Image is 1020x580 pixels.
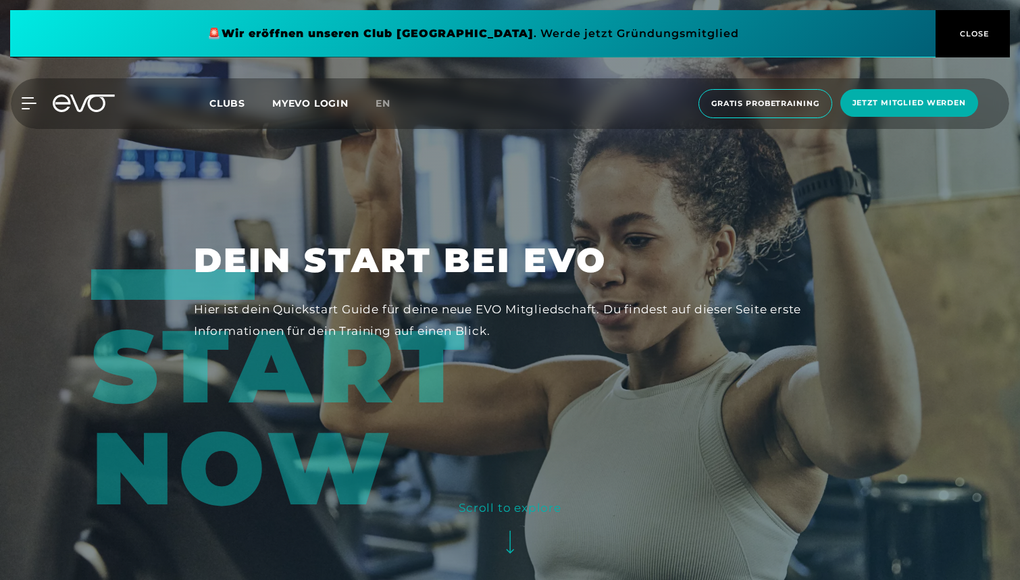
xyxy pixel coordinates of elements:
div: Hier ist dein Quickstart Guide für deine neue EVO Mitgliedschaft. Du findest auf dieser Seite ers... [194,298,826,342]
button: Scroll to explore [459,497,561,566]
button: CLOSE [936,10,1010,57]
span: Jetzt Mitglied werden [852,97,966,109]
a: en [376,96,407,111]
a: Clubs [209,97,272,109]
a: Jetzt Mitglied werden [836,89,982,118]
div: Scroll to explore [459,497,561,519]
h1: DEIN START BEI EVO [194,238,826,282]
a: MYEVO LOGIN [272,97,349,109]
span: Clubs [209,97,245,109]
span: en [376,97,390,109]
div: START NOW [91,269,845,519]
a: Gratis Probetraining [694,89,836,118]
span: Gratis Probetraining [711,98,819,109]
span: CLOSE [957,28,990,40]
